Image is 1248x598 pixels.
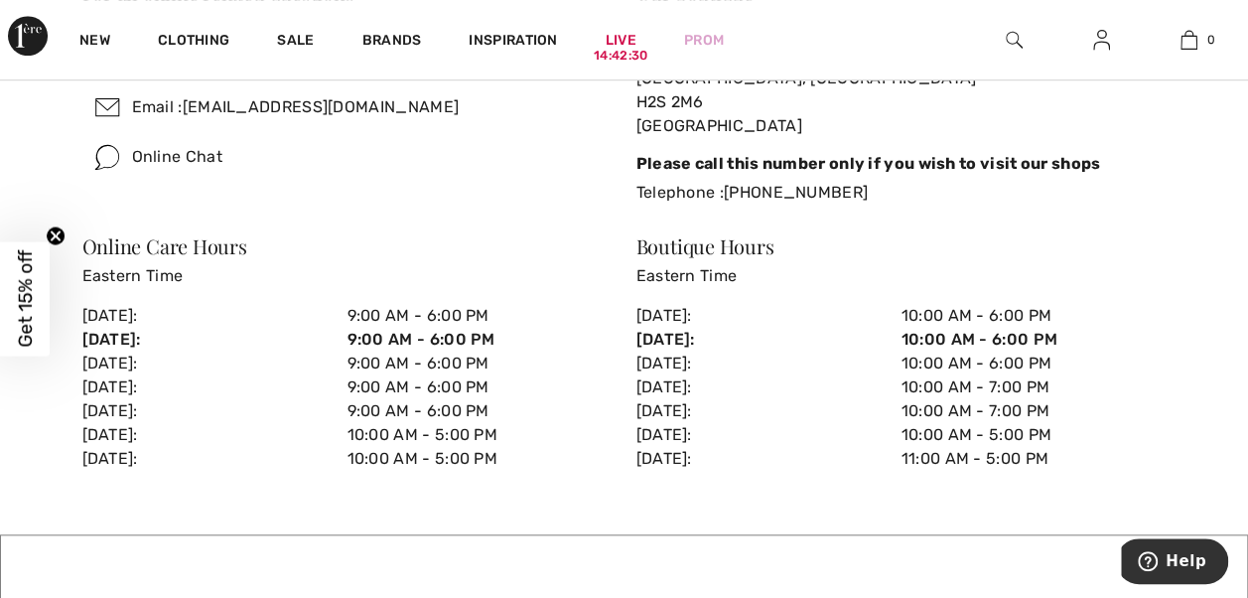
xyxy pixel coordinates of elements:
div: 10:00 AM - 5:00 PM [347,423,613,447]
div: 6890 [GEOGRAPHIC_DATA][PERSON_NAME] [GEOGRAPHIC_DATA], [GEOGRAPHIC_DATA] H2S 2M6 [GEOGRAPHIC_DATA] [636,43,1167,138]
div: Telephone : [636,181,1167,205]
div: 9:00 AM - 6:00 PM [347,375,613,399]
div: 10:00 AM - 7:00 PM [901,375,1167,399]
div: [DATE]: [636,399,901,423]
div: [DATE]: [636,447,901,471]
div: [DATE]: [82,328,347,352]
div: [DATE]: [636,352,901,375]
div: Online Chat [132,145,222,169]
div: 9:00 AM - 6:00 PM [347,399,613,423]
div: 10:00 AM - 6:00 PM [901,304,1167,328]
div: 9:00 AM - 6:00 PM [347,352,613,375]
button: Close teaser [46,226,66,246]
div: 10:00 AM - 6:00 PM [901,352,1167,375]
img: chat [82,132,132,182]
div: Please call this number only if you wish to visit our shops [636,154,1167,173]
a: Brands [362,32,422,53]
a: [EMAIL_ADDRESS][DOMAIN_NAME] [183,97,459,116]
a: 0 [1146,28,1231,52]
div: 9:00 AM - 6:00 PM [347,328,613,352]
a: Clothing [158,32,229,53]
div: 10:00 AM - 5:00 PM [347,447,613,471]
div: [DATE]: [636,375,901,399]
div: [DATE]: [636,304,901,328]
div: [DATE]: [636,423,901,447]
a: Sale [277,32,314,53]
iframe: Opens a widget where you can find more information [1121,538,1228,588]
div: 14:42:30 [594,47,647,66]
p: Eastern Time [82,264,613,288]
a: Sign In [1077,28,1126,53]
div: Boutique Hours [636,236,1167,256]
p: Eastern Time [636,264,1167,288]
span: Inspiration [469,32,557,53]
div: 10:00 AM - 7:00 PM [901,399,1167,423]
div: [DATE]: [636,328,901,352]
span: [PHONE_NUMBER] [724,183,868,202]
img: My Info [1093,28,1110,52]
div: [DATE]: [82,447,347,471]
div: 10:00 AM - 6:00 PM [901,328,1167,352]
div: Email : [132,95,460,119]
div: Online Care Hours [82,236,613,256]
img: My Bag [1180,28,1197,52]
div: [DATE]: [82,423,347,447]
a: New [79,32,110,53]
div: [DATE]: [82,352,347,375]
img: search the website [1006,28,1023,52]
img: email [82,82,132,132]
div: [DATE]: [82,304,347,328]
div: [DATE]: [82,375,347,399]
span: Get 15% off [14,250,37,348]
div: 9:00 AM - 6:00 PM [347,304,613,328]
a: Prom [684,30,724,51]
img: 1ère Avenue [8,16,48,56]
span: 0 [1207,31,1215,49]
div: 11:00 AM - 5:00 PM [901,447,1167,471]
div: 10:00 AM - 5:00 PM [901,423,1167,447]
a: Live14:42:30 [606,30,636,51]
div: [DATE]: [82,399,347,423]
